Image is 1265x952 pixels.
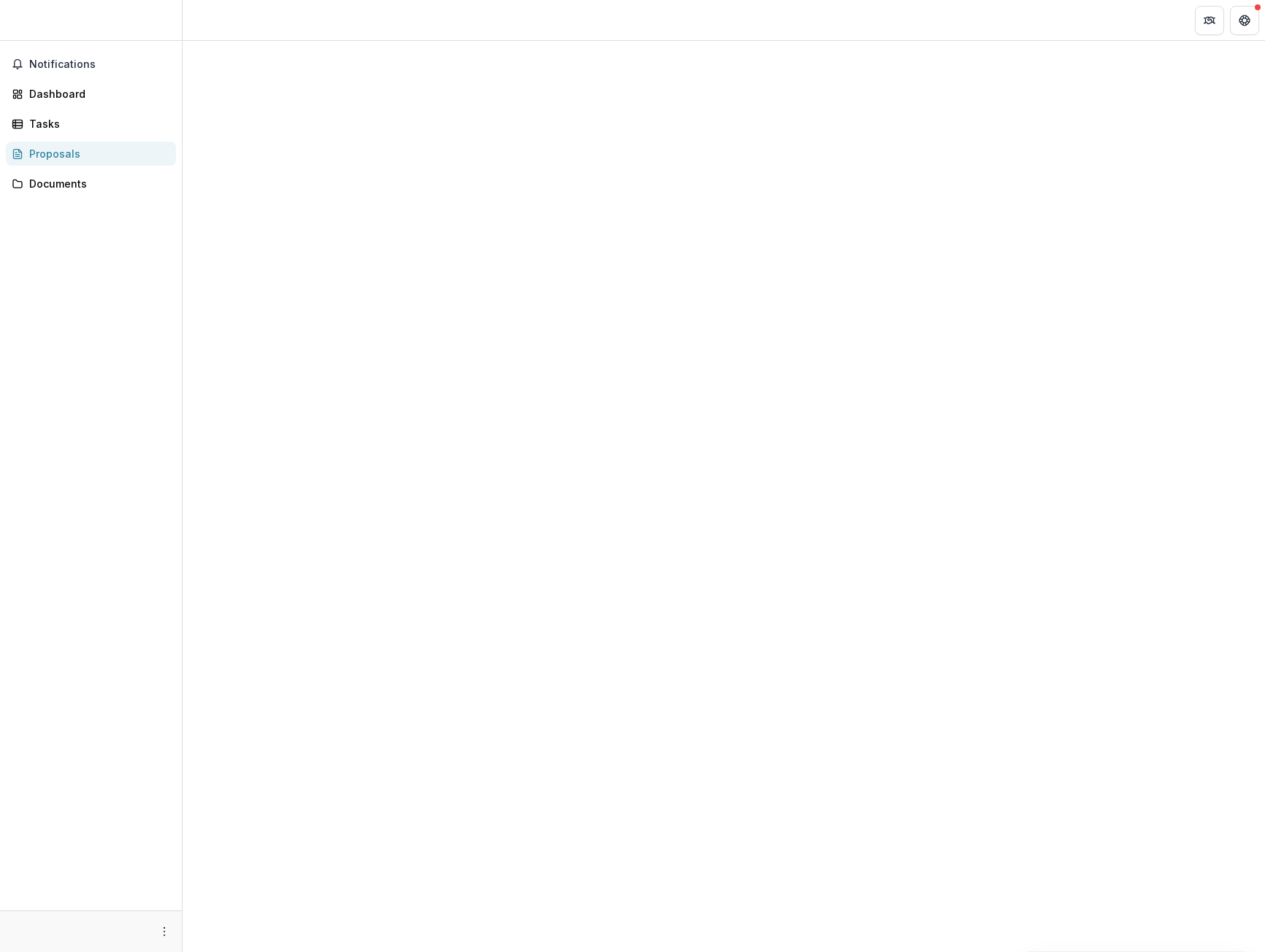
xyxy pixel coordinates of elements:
button: More [156,923,173,940]
div: Proposals [29,146,164,161]
div: Dashboard [29,86,164,101]
a: Tasks [6,112,176,136]
span: Notifications [29,58,170,71]
a: Proposals [6,142,176,166]
button: Partners [1195,6,1224,35]
a: Dashboard [6,82,176,106]
div: Tasks [29,116,164,131]
div: Documents [29,176,164,191]
a: Documents [6,172,176,196]
button: Notifications [6,53,176,76]
button: Get Help [1230,6,1259,35]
